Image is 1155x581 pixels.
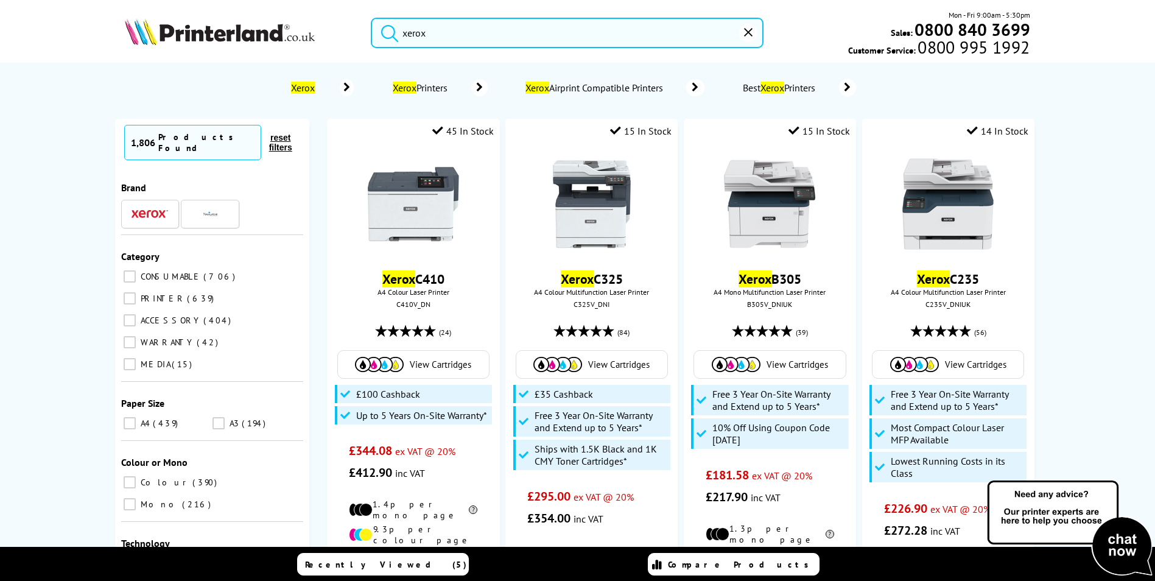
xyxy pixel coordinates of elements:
img: Cartridges [355,357,404,372]
span: 0800 995 1992 [916,41,1030,53]
span: Printers [390,82,454,94]
a: XeroxPrinters [390,79,488,96]
span: 15 [172,359,195,370]
li: 1.3p per mono page [706,523,834,545]
span: Ships with 1.5K Black and 1K CMY Toner Cartridges* [535,443,667,467]
mark: Xerox [917,270,950,287]
img: Xerox-C410-Front-Main-Small.jpg [368,158,459,250]
span: 42 [197,337,221,348]
span: 10% Off Using Coupon Code [DATE] [712,421,845,446]
a: XeroxAirprint Compatible Printers [524,79,704,96]
span: Airprint Compatible Printers [524,82,668,94]
span: A4 [138,418,152,429]
span: 404 [203,315,234,326]
span: A4 Colour Multifunction Laser Printer [868,287,1028,297]
span: Recently Viewed (5) [305,559,467,570]
input: Search produ [371,18,764,48]
img: Printerland Logo [125,18,315,45]
span: Free 3 Year On-Site Warranty and Extend up to 5 Years* [891,388,1023,412]
span: Colour [138,477,191,488]
div: 14 In Stock [967,125,1028,137]
span: Most Compact Colour Laser MFP Available [891,421,1023,446]
a: XeroxC410 [382,270,444,287]
mark: Xerox [739,270,771,287]
span: £226.90 [884,501,927,516]
a: View Cartridges [700,357,839,372]
a: View Cartridges [879,357,1017,372]
img: Open Live Chat window [985,479,1155,579]
span: £217.90 [706,489,748,505]
span: 216 [182,499,214,510]
a: XeroxC325 [561,270,623,287]
input: Colour 390 [124,476,136,488]
span: MEDIA [138,359,170,370]
span: A4 Colour Laser Printer [333,287,493,297]
span: (56) [974,321,986,344]
div: C325V_DNI [514,300,669,309]
div: B305V_DNIUK [693,300,847,309]
input: A4 439 [124,417,136,429]
span: 194 [242,418,269,429]
span: 439 [153,418,181,429]
div: C410V_DN [336,300,490,309]
img: Navigator [203,206,218,222]
b: 0800 840 3699 [915,18,1030,41]
span: £412.90 [349,465,392,481]
div: Products Found [158,132,255,153]
li: 1.4p per mono page [349,499,477,521]
div: 45 In Stock [432,125,494,137]
span: Compare Products [668,559,815,570]
a: XeroxC235 [917,270,979,287]
span: A3 [226,418,240,429]
span: Category [121,250,160,262]
img: Xerox-C235-Front-Main-Small.jpg [902,158,994,250]
img: Xerox [132,210,168,218]
span: ex VAT @ 20% [574,491,634,503]
span: Colour or Mono [121,456,188,468]
a: View Cartridges [344,357,483,372]
span: ACCESSORY [138,315,202,326]
span: A4 Mono Multifunction Laser Printer [690,287,850,297]
span: ex VAT @ 20% [930,503,991,515]
input: PRINTER 639 [124,292,136,305]
span: ex VAT @ 20% [752,470,812,482]
div: 15 In Stock [788,125,850,137]
span: (84) [617,321,630,344]
a: Recently Viewed (5) [297,553,469,576]
span: 390 [192,477,220,488]
img: Cartridges [533,357,582,372]
span: Best Printers [741,82,821,94]
span: PRINTER [138,293,186,304]
div: C235V_DNIUK [871,300,1025,309]
div: 15 In Stock [610,125,672,137]
input: ACCESSORY 404 [124,314,136,326]
span: Free 3 Year On-Site Warranty and Extend up to 5 Years* [712,388,845,412]
span: CONSUMABLE [138,271,202,282]
input: CONSUMABLE 706 [124,270,136,283]
span: £35 Cashback [535,388,593,400]
img: Cartridges [890,357,939,372]
span: £344.08 [349,443,392,459]
a: Printerland Logo [125,18,356,48]
span: Brand [121,181,146,194]
mark: Xerox [291,82,315,94]
li: 1.3p per mono page [527,544,656,566]
span: Up to 5 Years On-Site Warranty* [356,409,487,421]
input: WARRANTY 42 [124,336,136,348]
span: Lowest Running Costs in its Class [891,455,1023,479]
span: Paper Size [121,397,164,409]
mark: Xerox [393,82,416,94]
span: View Cartridges [588,359,650,370]
span: WARRANTY [138,337,195,348]
span: inc VAT [930,525,960,537]
span: £354.00 [527,510,570,526]
a: View Cartridges [522,357,661,372]
button: reset filters [261,132,300,153]
img: Cartridges [712,357,760,372]
span: Customer Service: [848,41,1030,56]
span: 1,806 [131,136,155,149]
span: inc VAT [395,467,425,479]
span: View Cartridges [410,359,471,370]
input: Mono 216 [124,498,136,510]
span: 639 [187,293,217,304]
